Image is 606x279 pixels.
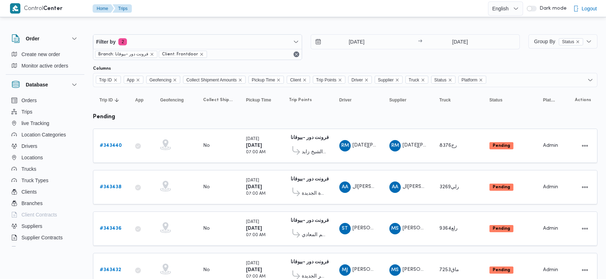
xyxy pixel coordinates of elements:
button: Geofencing [157,94,193,106]
div: No [203,225,210,232]
button: Locations [9,152,82,163]
span: Pickup Time [248,76,284,84]
span: Pending [489,225,513,232]
span: رج8376 [439,143,457,148]
button: remove selected entity [576,40,580,44]
span: Locations [21,153,43,162]
button: Client Contracts [9,209,82,220]
button: Location Categories [9,129,82,140]
div: Database [6,95,84,249]
span: Platform [543,97,555,103]
button: Remove Pickup Time from selection in this group [276,78,281,82]
div: No [203,184,210,190]
button: Driver [336,94,379,106]
button: Devices [9,243,82,255]
label: Columns [93,66,111,71]
span: ماق7253 [439,268,459,272]
span: Geofencing [160,97,184,103]
button: Actions [579,181,591,193]
button: Remove Status from selection in this group [448,78,452,82]
span: Geofencing [149,76,171,84]
small: 07:00 AM [246,150,266,154]
span: Status [434,76,447,84]
span: Dark mode [537,6,567,11]
span: Truck [439,97,451,103]
div: No [203,143,210,149]
span: ST [342,223,348,234]
span: [PERSON_NAME] [PERSON_NAME] [353,226,435,230]
span: 2 active filters [118,38,127,45]
span: [DATE][PERSON_NAME] [403,143,459,148]
span: قسم الشيخ زايد [302,148,326,156]
button: Platform [540,94,558,106]
span: Drivers [21,142,37,150]
span: Group By Status [534,39,583,44]
div: Alsaid Ahmad Alsaid Ibrahem [389,181,401,193]
span: Pickup Time [246,97,271,103]
button: Suppliers [9,220,82,232]
div: Rmdhan Muhammad Muhammad Abadalamunam [339,140,351,151]
span: Actions [575,97,591,103]
b: Center [43,6,63,11]
span: Status [559,38,583,45]
span: Location Categories [21,130,66,139]
img: X8yXhbKr1z7QwAAAABJRU5ErkJggg== [10,3,20,14]
span: Admin [543,143,558,148]
button: Remove Collect Shipment Amounts from selection in this group [238,78,242,82]
span: Truck Types [21,176,48,185]
span: Admin [543,226,558,231]
div: No [203,267,210,273]
input: Press the down key to open a popover containing a calendar. [424,35,496,49]
button: Actions [579,223,591,234]
span: Status [562,39,574,45]
b: # 343438 [100,185,122,189]
span: قسم أول القاهرة الجديدة [302,189,326,198]
h3: Order [26,34,39,43]
span: Admin [543,185,558,189]
span: Pending [489,184,513,191]
button: Remove Driver from selection in this group [364,78,369,82]
span: Trip Points [313,76,345,84]
div: Rmdhan Muhammad Muhammad Abadalamunam [389,140,401,151]
span: Suppliers [21,222,42,230]
span: Branches [21,199,43,208]
button: Pickup Time [243,94,279,106]
b: Pending [493,144,510,148]
b: pending [93,114,115,120]
span: Client [287,76,310,84]
span: رلع9364 [439,226,458,231]
small: [DATE] [246,220,259,224]
button: Remove Platform from selection in this group [479,78,483,82]
span: Supplier [375,76,403,84]
button: Filter by2 active filters [93,35,302,49]
button: Remove Client from selection in this group [302,78,307,82]
span: live Tracking [21,119,49,128]
svg: Sorted in descending order [114,97,120,103]
button: Order [11,34,79,43]
span: AA [392,181,398,193]
button: Supplier Contracts [9,232,82,243]
button: Remove Geofencing from selection in this group [173,78,177,82]
span: MS [391,264,399,276]
button: Database [11,80,79,89]
span: Trip Points [316,76,336,84]
span: RM [391,140,399,151]
span: Status [431,76,455,84]
span: Client: Frontdoor [162,51,198,58]
button: Truck Types [9,175,82,186]
button: Remove Supplier from selection in this group [395,78,399,82]
span: Branch: فرونت دور -بيوفانا [95,51,157,58]
b: فرونت دور -بيوفانا [291,135,329,140]
span: Collect Shipment Amounts [203,97,233,103]
input: Press the down key to open a popover containing a calendar. [311,35,392,49]
span: Trip ID [99,76,112,84]
button: Trip IDSorted in descending order [97,94,125,106]
span: Supplier Contracts [21,233,63,242]
span: Client [290,76,301,84]
button: live Tracking [9,118,82,129]
button: Trips [9,106,82,118]
a: #343438 [100,183,122,191]
span: Platform [462,76,478,84]
div: Saaid Throt Mahmood Radhwan [339,223,351,234]
div: Alsaid Ahmad Alsaid Ibrahem [339,181,351,193]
